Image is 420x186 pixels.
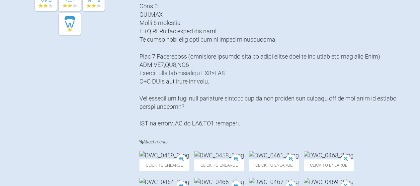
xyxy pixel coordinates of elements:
img: DWC_0465_3.jpg [194,178,244,186]
span: Click to enlarge [304,159,354,171]
img: DWC_0463_3.jpg [304,151,354,159]
img: DWC_0459_3.jpg [139,151,189,159]
img: DWC_0458_3.jpg [194,151,244,159]
img: DWC_0461_3.jpg [249,151,299,159]
span: Click to enlarge [194,159,244,171]
img: DWC_0467_3.jpg [249,178,299,186]
span: Click to enlarge [139,159,189,171]
span: Click to enlarge [249,159,299,171]
img: DWC_0469_3.jpg [304,178,354,186]
h4: Attachments [139,138,400,146]
img: DWC_0464_3.jpg [139,178,189,186]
